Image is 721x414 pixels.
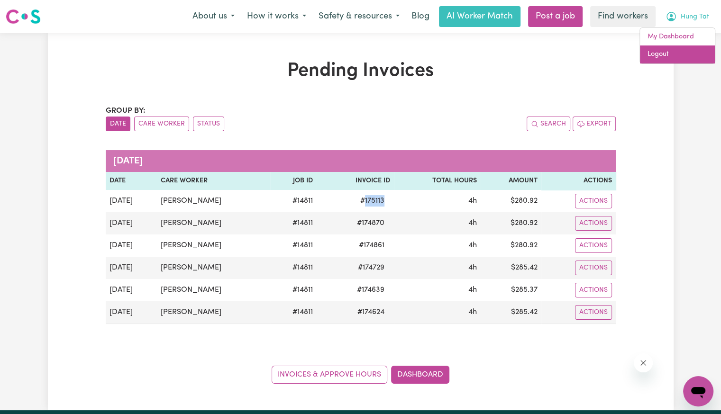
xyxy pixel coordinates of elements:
button: How it works [241,7,312,27]
button: Actions [575,238,612,253]
a: Post a job [528,6,583,27]
span: Hung Tat [681,12,709,22]
td: [PERSON_NAME] [157,301,270,324]
td: $ 280.92 [481,234,541,257]
td: # 14811 [270,212,317,234]
td: [DATE] [106,190,157,212]
td: [DATE] [106,279,157,301]
span: # 175113 [355,195,390,207]
span: 4 hours [468,242,477,249]
span: # 174729 [352,262,390,273]
td: [DATE] [106,234,157,257]
a: My Dashboard [640,28,715,46]
th: Actions [541,172,615,190]
td: # 14811 [270,301,317,324]
td: # 14811 [270,279,317,301]
td: [PERSON_NAME] [157,279,270,301]
th: Job ID [270,172,317,190]
button: Actions [575,216,612,231]
td: # 14811 [270,234,317,257]
button: Actions [575,194,612,208]
button: My Account [659,7,715,27]
button: sort invoices by date [106,117,130,131]
th: Amount [481,172,541,190]
span: 4 hours [468,264,477,271]
td: [DATE] [106,257,157,279]
a: Invoices & Approve Hours [272,366,387,384]
button: Search [527,117,570,131]
a: Logout [640,45,715,63]
h1: Pending Invoices [106,60,616,82]
button: Actions [575,283,612,297]
span: 4 hours [468,197,477,205]
td: $ 285.42 [481,301,541,324]
button: Export [573,117,616,131]
th: Date [106,172,157,190]
button: sort invoices by care worker [134,117,189,131]
td: $ 285.42 [481,257,541,279]
button: About us [186,7,241,27]
a: AI Worker Match [439,6,520,27]
a: Blog [406,6,435,27]
img: Careseekers logo [6,8,41,25]
td: [PERSON_NAME] [157,212,270,234]
th: Invoice ID [317,172,394,190]
th: Total Hours [394,172,481,190]
button: Actions [575,261,612,275]
a: Careseekers logo [6,6,41,27]
button: sort invoices by paid status [193,117,224,131]
td: [DATE] [106,301,157,324]
td: [PERSON_NAME] [157,234,270,257]
td: [DATE] [106,212,157,234]
span: # 174870 [351,217,390,229]
span: # 174861 [353,240,390,251]
iframe: Button to launch messaging window [683,376,713,406]
button: Safety & resources [312,7,406,27]
td: $ 280.92 [481,190,541,212]
td: # 14811 [270,190,317,212]
td: [PERSON_NAME] [157,190,270,212]
td: $ 285.37 [481,279,541,301]
iframe: Close message [634,353,653,372]
a: Dashboard [391,366,449,384]
span: Group by: [106,107,146,115]
span: # 174624 [352,306,390,318]
td: # 14811 [270,257,317,279]
button: Actions [575,305,612,320]
span: Need any help? [6,7,57,14]
span: 4 hours [468,308,477,316]
th: Care Worker [157,172,270,190]
td: $ 280.92 [481,212,541,234]
td: [PERSON_NAME] [157,257,270,279]
caption: [DATE] [106,150,616,172]
span: # 174639 [351,284,390,296]
a: Find workers [590,6,656,27]
div: My Account [639,27,715,64]
span: 4 hours [468,219,477,227]
span: 4 hours [468,286,477,294]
